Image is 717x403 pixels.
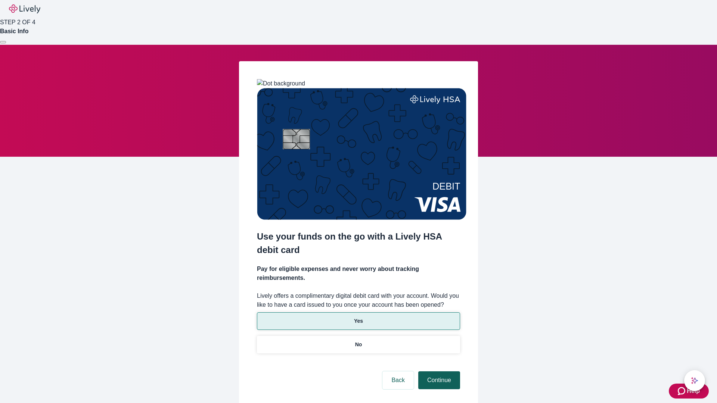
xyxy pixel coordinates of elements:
img: Dot background [257,79,305,88]
button: Zendesk support iconHelp [669,384,709,399]
h4: Pay for eligible expenses and never worry about tracking reimbursements. [257,265,460,282]
p: Yes [354,317,363,325]
button: Yes [257,312,460,330]
button: chat [684,370,705,391]
button: No [257,336,460,353]
img: Debit card [257,88,466,220]
button: Continue [418,371,460,389]
svg: Lively AI Assistant [691,377,698,384]
img: Lively [9,4,40,13]
span: Help [687,387,700,396]
label: Lively offers a complimentary digital debit card with your account. Would you like to have a card... [257,291,460,309]
h2: Use your funds on the go with a Lively HSA debit card [257,230,460,257]
p: No [355,341,362,349]
button: Back [382,371,414,389]
svg: Zendesk support icon [678,387,687,396]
